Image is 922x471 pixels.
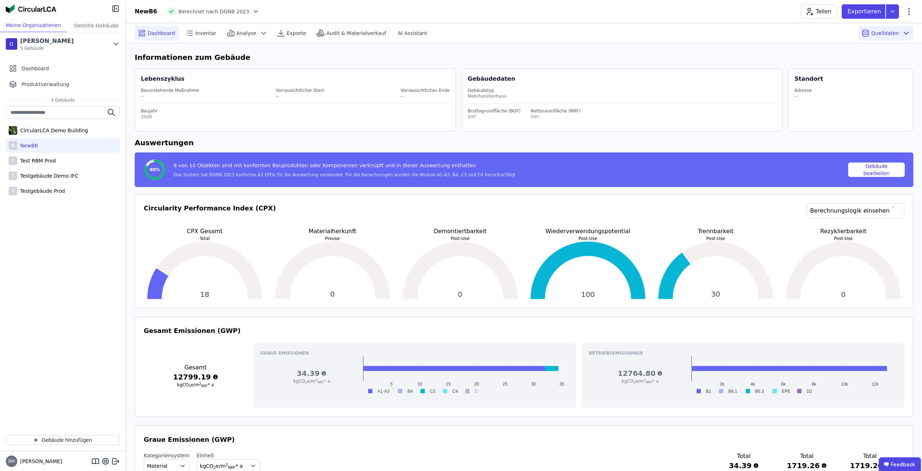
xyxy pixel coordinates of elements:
sub: NRF [228,465,236,470]
sup: 2 [199,382,201,386]
sub: 2 [305,381,307,384]
span: kgCO e/m * a [177,382,214,387]
h3: 34.39 [724,461,764,471]
div: Mehrfamilienhaus [468,93,777,99]
h3: Gesamt [144,363,247,372]
p: CPX Gesamt [144,227,266,236]
div: Vorrausichtlicher Start [276,88,324,93]
span: Audit & Materialverkauf [326,30,386,37]
div: Baujahr [141,108,451,114]
div: T [9,172,17,180]
sub: 2 [214,465,216,470]
img: Concular [6,4,56,13]
sub: 2 [634,381,636,384]
span: Quelldaten [871,30,899,37]
h3: 12764.80 [589,368,691,378]
p: Post-Use [782,236,904,241]
p: Preuse [272,236,394,241]
span: AI Assistant [398,30,427,37]
div: NewB6 [17,142,38,149]
h3: 1719.26 [787,461,827,471]
p: Post-Use [399,236,521,241]
h3: Circularity Performance Index (CPX) [144,203,276,227]
div: Standort [795,75,823,83]
h3: Betriebsemissionen [589,350,897,356]
label: Kategoriensystem [144,452,189,459]
p: Materialherkunft [272,227,394,236]
div: 1m² [531,114,581,120]
span: 80% [150,167,160,173]
span: Analyse [237,30,256,37]
span: 5 Gebäude [44,97,82,103]
label: Einheit [197,452,260,459]
div: T [9,187,17,195]
h3: Graue Emissionen (GWP) [144,435,904,445]
div: Das System hat DGNB 2023 konforme A2 EPDs für die Auswertung verwendet. Für die Berechnungen wurd... [174,172,517,178]
p: Demontiertbarkeit [399,227,521,236]
div: N [9,141,17,150]
div: Testgebäude Prod [17,187,65,195]
sup: 2 [315,378,318,382]
sub: NRF [201,384,208,388]
h6: Auswertungen [135,137,913,148]
span: Dashboard [148,30,175,37]
div: Test RBM Prod [17,157,56,164]
h3: 12799.19 [144,372,247,382]
div: Bruttogrundfläche (BGF) [468,108,521,114]
div: Nettoraumfläche (NRF) [531,108,581,114]
span: Berechnet nach DGNB 2023 [178,8,249,15]
div: Adresse [795,88,812,93]
div: NewB6 [135,7,157,16]
h3: 1719.26 [850,461,890,471]
div: -- [141,93,199,99]
sub: NRF [317,381,324,384]
span: BM [8,459,15,463]
div: -- [400,93,449,99]
sub: NRF [646,381,652,384]
sup: 2 [644,378,646,382]
button: Teilen [800,4,837,19]
a: Berechnungslogik einsehen [807,203,904,218]
h3: Total [724,452,764,461]
h3: 34.39 [260,368,363,378]
p: Post-Use [655,236,777,241]
div: Geteilte Gebäude [67,19,126,32]
h3: Total [787,452,827,461]
div: -- [795,93,812,99]
p: Rezyklierbarkeit [782,227,904,236]
span: Inventar [195,30,216,37]
span: Exporte [287,30,306,37]
span: [PERSON_NAME] [17,458,62,465]
div: Gebäudetyp [468,88,777,93]
sub: 2 [189,384,191,388]
div: Vorrausichtliches Ende [400,88,449,93]
div: G [6,38,17,50]
div: Bevorstehende Maßnahme [141,88,199,93]
div: CircularLCA Demo Building [17,127,88,134]
div: T [9,156,17,165]
div: 1m² [468,114,521,120]
button: Gebäude bearbeiten [848,163,905,177]
button: Gebäude hinzufügen [6,435,120,445]
div: 2028 [141,114,451,120]
h6: Informationen zum Gebäude [135,52,913,63]
div: [PERSON_NAME] [20,37,74,45]
p: Exportieren [847,7,882,16]
span: Dashboard [22,65,49,72]
div: Lebenszyklus [141,75,184,83]
span: kgCO e/m * a [622,379,659,384]
div: Gebäudedaten [468,75,783,83]
p: Post-Use [527,236,649,241]
div: -- [276,93,324,99]
p: Wiederverwendungspotential [527,227,649,236]
h3: Total [850,452,890,461]
p: Total [144,236,266,241]
h3: Graue Emissionen [260,350,569,356]
h3: Gesamt Emissionen (GWP) [144,326,904,336]
img: CircularLCA Demo Building [9,125,17,136]
span: Produktverwaltung [22,81,69,88]
span: 5 Gebäude [20,45,74,51]
p: Trennbarkeit [655,227,777,236]
sup: 2 [225,462,228,467]
span: kgCO e/m * a [200,463,243,469]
